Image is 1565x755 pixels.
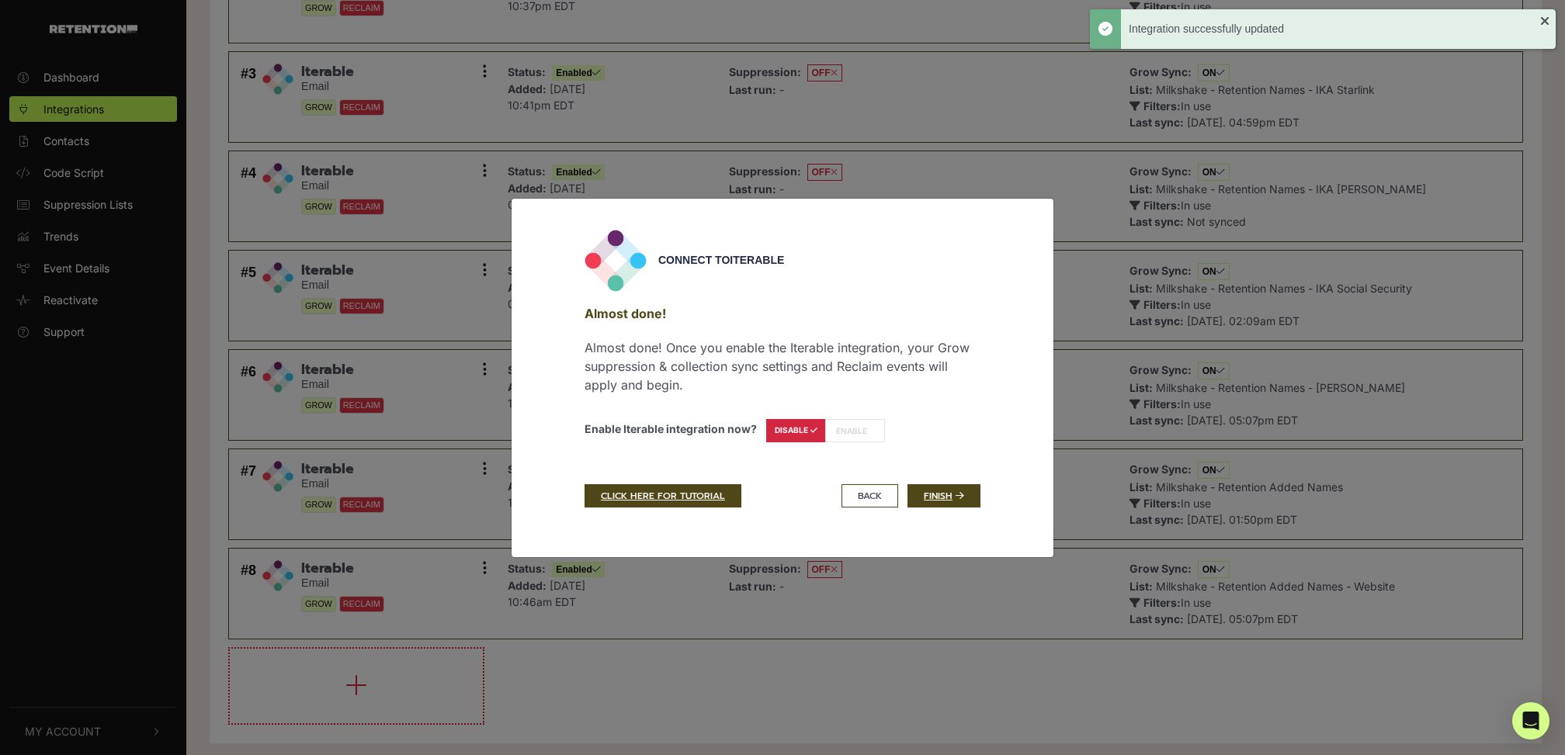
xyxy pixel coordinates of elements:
[585,422,757,435] strong: Enable Iterable integration now?
[825,419,885,442] label: ENABLE
[907,484,980,507] a: Finish
[658,252,980,268] div: Connect to
[841,484,898,507] button: BACK
[730,254,784,266] span: Iterable
[585,338,980,394] p: Almost done! Once you enable the Iterable integration, your Grow suppression & collection sync se...
[585,230,647,292] img: Iterable
[766,419,826,442] label: DISABLE
[1512,702,1549,739] div: Open Intercom Messenger
[585,306,666,321] strong: Almost done!
[585,484,741,507] a: CLICK HERE FOR TUTORIAL
[1129,21,1540,37] div: Integration successfully updated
